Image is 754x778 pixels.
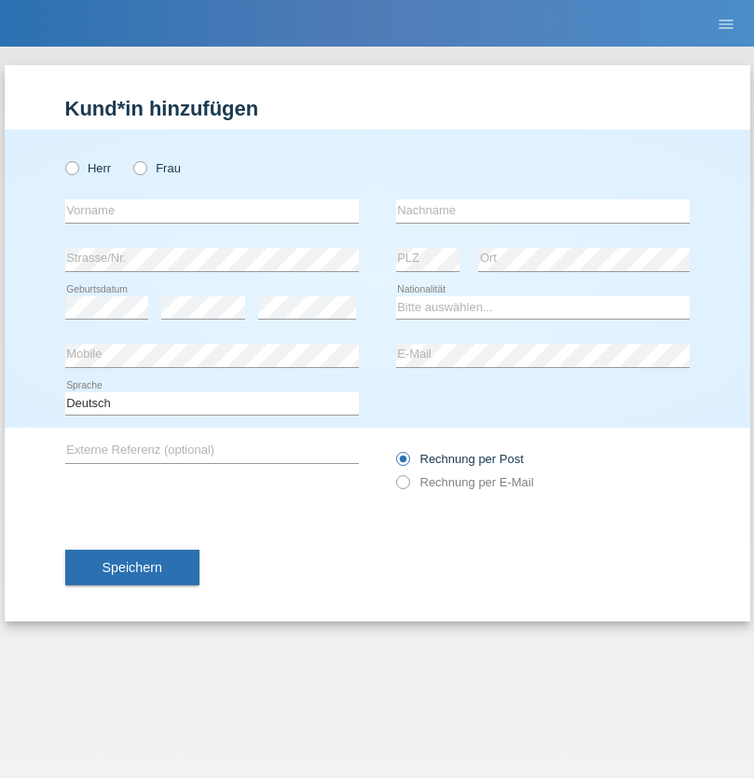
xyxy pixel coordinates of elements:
label: Rechnung per Post [396,452,524,466]
input: Frau [133,161,145,173]
i: menu [717,15,735,34]
input: Rechnung per Post [396,452,408,475]
span: Speichern [103,560,162,575]
button: Speichern [65,550,199,585]
label: Herr [65,161,112,175]
input: Rechnung per E-Mail [396,475,408,498]
label: Frau [133,161,181,175]
a: menu [707,18,745,29]
label: Rechnung per E-Mail [396,475,534,489]
h1: Kund*in hinzufügen [65,97,690,120]
input: Herr [65,161,77,173]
